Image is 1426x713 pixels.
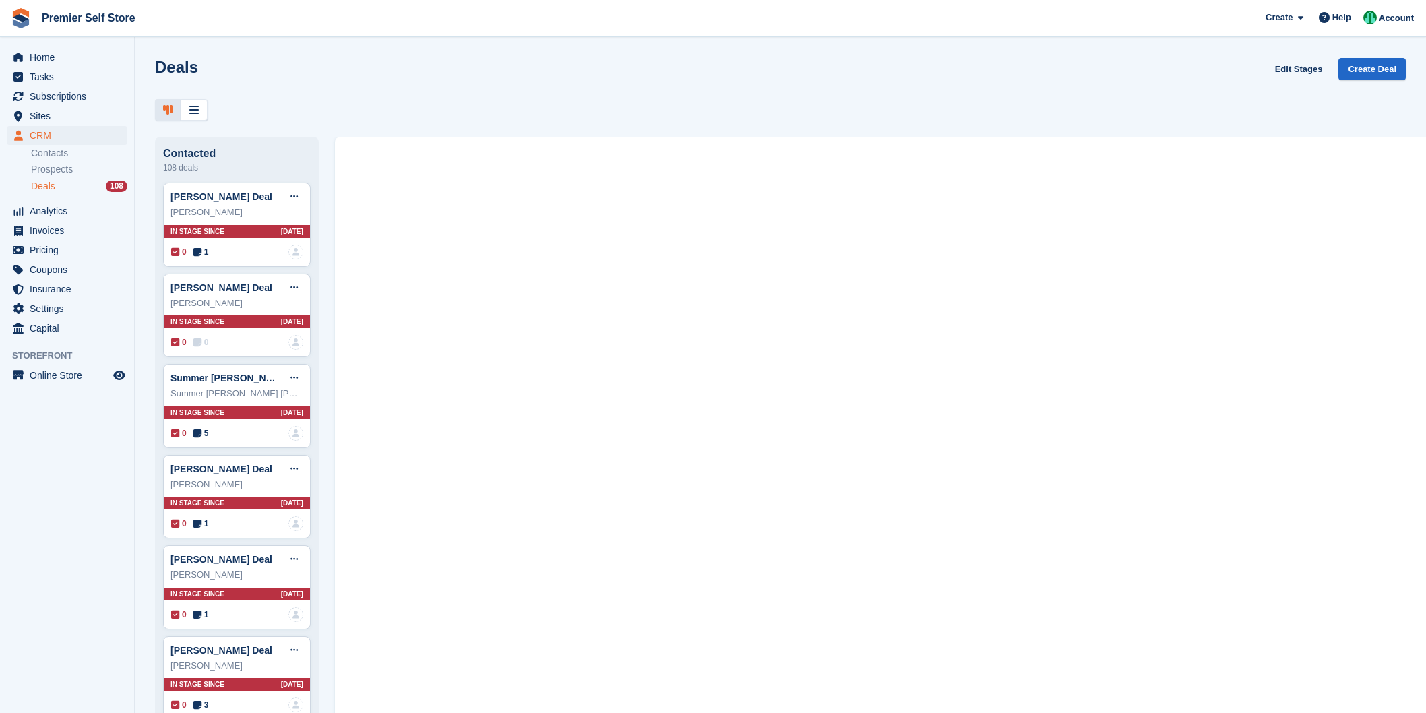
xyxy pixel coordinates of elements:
[171,518,187,530] span: 0
[171,609,187,621] span: 0
[170,464,272,474] a: [PERSON_NAME] Deal
[1363,11,1377,24] img: Peter Pring
[7,201,127,220] a: menu
[30,260,111,279] span: Coupons
[1332,11,1351,24] span: Help
[1379,11,1414,25] span: Account
[170,645,272,656] a: [PERSON_NAME] Deal
[111,367,127,383] a: Preview store
[281,498,303,508] span: [DATE]
[30,48,111,67] span: Home
[288,426,303,441] img: deal-assignee-blank
[7,48,127,67] a: menu
[281,317,303,327] span: [DATE]
[7,67,127,86] a: menu
[193,699,209,711] span: 3
[7,299,127,318] a: menu
[1338,58,1406,80] a: Create Deal
[170,282,272,293] a: [PERSON_NAME] Deal
[288,516,303,531] img: deal-assignee-blank
[170,317,224,327] span: In stage since
[31,162,127,177] a: Prospects
[193,246,209,258] span: 1
[7,319,127,338] a: menu
[30,366,111,385] span: Online Store
[7,280,127,299] a: menu
[31,180,55,193] span: Deals
[170,679,224,689] span: In stage since
[7,260,127,279] a: menu
[170,659,303,673] div: [PERSON_NAME]
[170,206,303,219] div: [PERSON_NAME]
[170,226,224,237] span: In stage since
[288,607,303,622] img: deal-assignee-blank
[1266,11,1293,24] span: Create
[30,319,111,338] span: Capital
[171,699,187,711] span: 0
[30,241,111,259] span: Pricing
[171,336,187,348] span: 0
[163,160,311,176] div: 108 deals
[170,498,224,508] span: In stage since
[30,221,111,240] span: Invoices
[170,478,303,491] div: [PERSON_NAME]
[7,87,127,106] a: menu
[12,349,134,363] span: Storefront
[170,373,394,383] a: Summer [PERSON_NAME] [PERSON_NAME] Deal
[30,126,111,145] span: CRM
[11,8,31,28] img: stora-icon-8386f47178a22dfd0bd8f6a31ec36ba5ce8667c1dd55bd0f319d3a0aa187defe.svg
[7,241,127,259] a: menu
[7,221,127,240] a: menu
[281,679,303,689] span: [DATE]
[30,299,111,318] span: Settings
[7,106,127,125] a: menu
[193,427,209,439] span: 5
[170,408,224,418] span: In stage since
[7,126,127,145] a: menu
[170,191,272,202] a: [PERSON_NAME] Deal
[288,697,303,712] img: deal-assignee-blank
[163,148,311,160] div: Contacted
[193,609,209,621] span: 1
[281,408,303,418] span: [DATE]
[30,67,111,86] span: Tasks
[31,179,127,193] a: Deals 108
[170,554,272,565] a: [PERSON_NAME] Deal
[30,87,111,106] span: Subscriptions
[30,201,111,220] span: Analytics
[288,245,303,259] img: deal-assignee-blank
[30,106,111,125] span: Sites
[170,297,303,310] div: [PERSON_NAME]
[31,147,127,160] a: Contacts
[171,427,187,439] span: 0
[171,246,187,258] span: 0
[170,568,303,582] div: [PERSON_NAME]
[281,226,303,237] span: [DATE]
[36,7,141,29] a: Premier Self Store
[106,181,127,192] div: 108
[30,280,111,299] span: Insurance
[281,589,303,599] span: [DATE]
[1270,58,1328,80] a: Edit Stages
[170,387,303,400] div: Summer [PERSON_NAME] [PERSON_NAME]
[170,589,224,599] span: In stage since
[31,163,73,176] span: Prospects
[288,335,303,350] img: deal-assignee-blank
[193,518,209,530] span: 1
[155,58,198,76] h1: Deals
[193,336,209,348] span: 0
[7,366,127,385] a: menu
